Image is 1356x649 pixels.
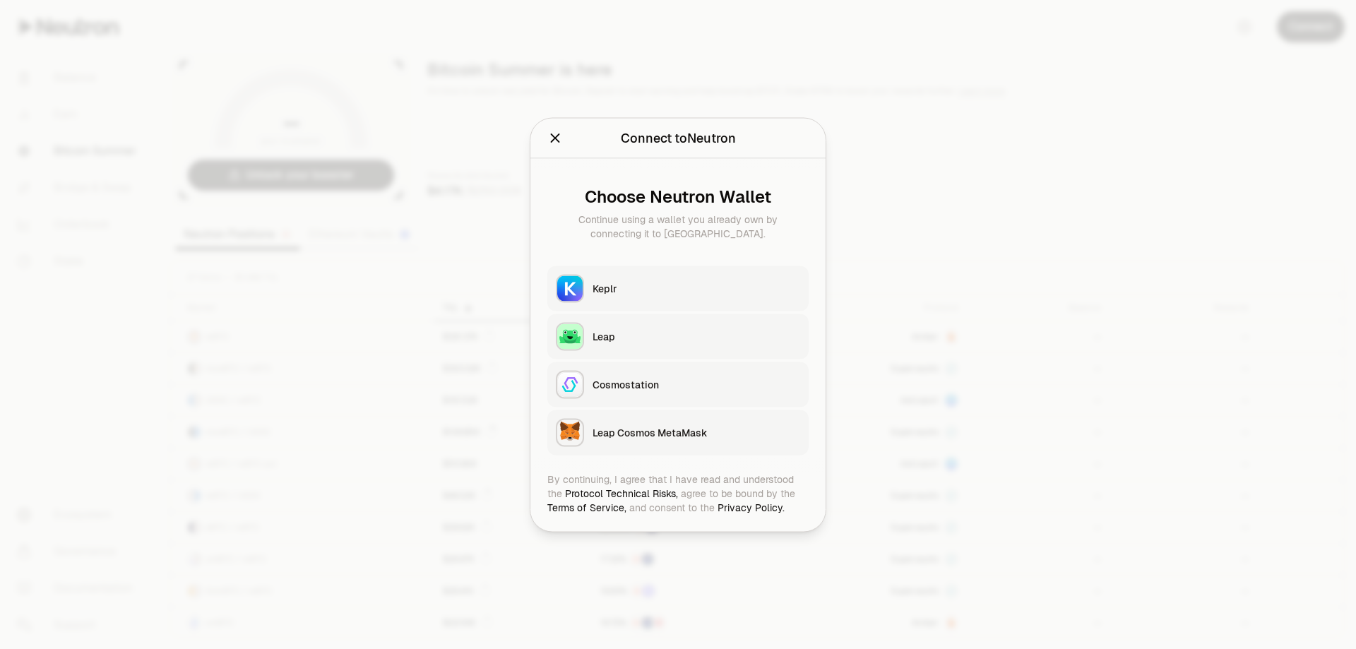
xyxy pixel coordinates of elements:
[557,371,583,397] img: Cosmostation
[593,425,800,439] div: Leap Cosmos MetaMask
[547,314,809,359] button: LeapLeap
[718,501,785,513] a: Privacy Policy.
[547,128,563,148] button: Close
[547,266,809,311] button: KeplrKeplr
[593,377,800,391] div: Cosmostation
[557,323,583,349] img: Leap
[559,186,797,206] div: Choose Neutron Wallet
[593,281,800,295] div: Keplr
[557,275,583,301] img: Keplr
[547,501,626,513] a: Terms of Service,
[557,419,583,445] img: Leap Cosmos MetaMask
[559,212,797,240] div: Continue using a wallet you already own by connecting it to [GEOGRAPHIC_DATA].
[547,362,809,407] button: CosmostationCosmostation
[621,128,736,148] div: Connect to Neutron
[593,329,800,343] div: Leap
[565,487,678,499] a: Protocol Technical Risks,
[547,410,809,455] button: Leap Cosmos MetaMaskLeap Cosmos MetaMask
[547,472,809,514] div: By continuing, I agree that I have read and understood the agree to be bound by the and consent t...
